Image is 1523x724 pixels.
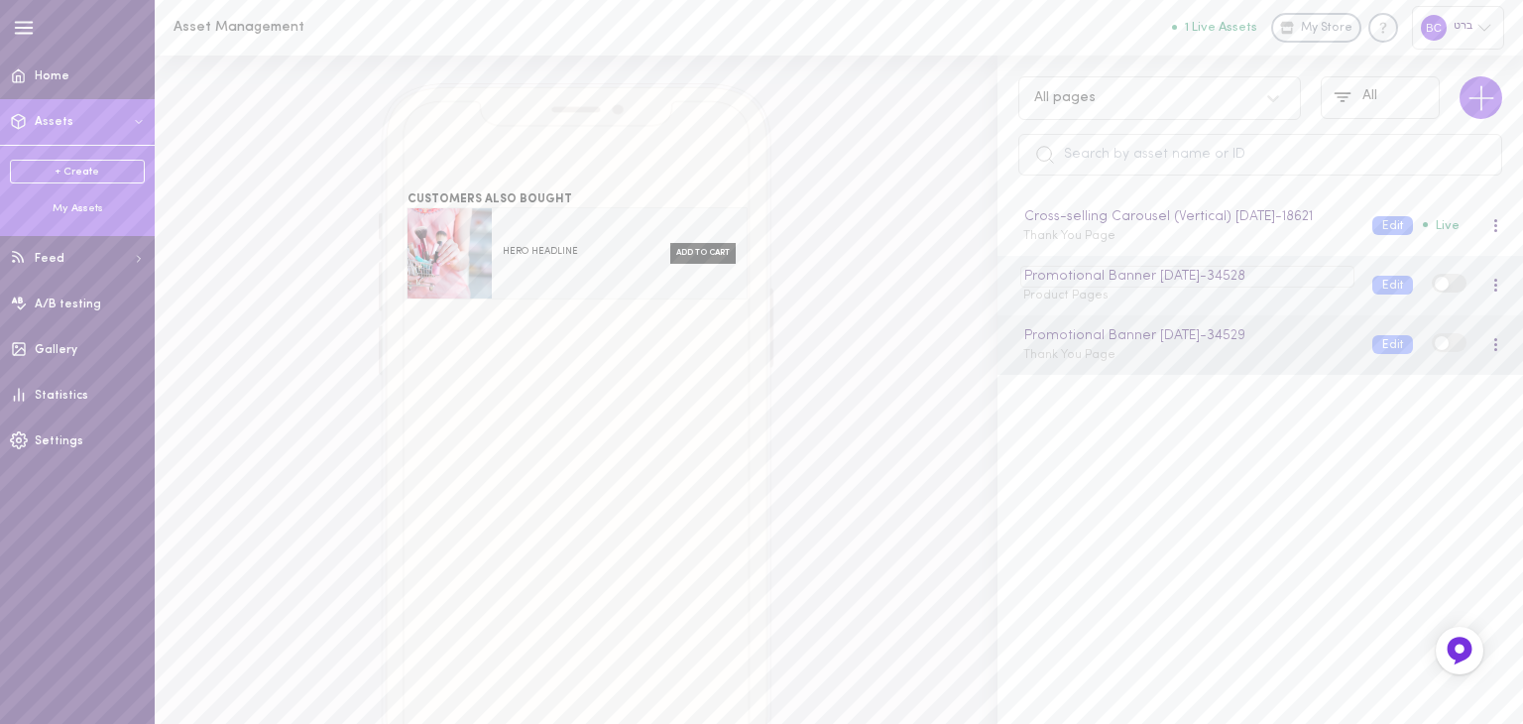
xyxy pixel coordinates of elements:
span: My Store [1301,20,1352,38]
span: Assets [35,116,73,128]
div: All pages [1034,91,1096,105]
span: HERO HEADLINE [503,246,663,258]
div: Promotional Banner [DATE] - 34529 [1020,325,1353,347]
span: Settings [35,435,83,447]
a: My Store [1271,13,1361,43]
h2: CUSTOMERS ALSO BOUGHT [408,194,747,206]
span: Statistics [35,390,88,402]
button: Edit [1372,335,1413,354]
button: 1 Live Assets [1172,21,1257,34]
span: Home [35,70,69,82]
div: ADD TO CART [670,243,736,263]
button: Edit [1372,216,1413,235]
div: My Assets [10,201,145,216]
div: Knowledge center [1368,13,1398,43]
img: Feedback Button [1445,636,1474,665]
a: 1 Live Assets [1172,21,1271,35]
input: Search by asset name or ID [1018,134,1502,176]
a: + Create [10,160,145,183]
span: Thank You Page [1023,230,1115,242]
span: Gallery [35,344,77,356]
span: Product Pages [1023,290,1109,302]
button: All [1321,76,1440,119]
div: ברט [1412,6,1504,49]
span: Thank You Page [1023,349,1115,361]
span: A/B testing [35,299,101,310]
span: Live [1423,219,1460,232]
span: Feed [35,253,64,265]
div: Cross-selling Carousel (Vertical) [DATE] - 18621 [1020,206,1353,228]
div: Promotional Banner [DATE] - 34528 [1020,266,1353,288]
button: Edit [1372,276,1413,295]
h1: Asset Management [174,20,501,35]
